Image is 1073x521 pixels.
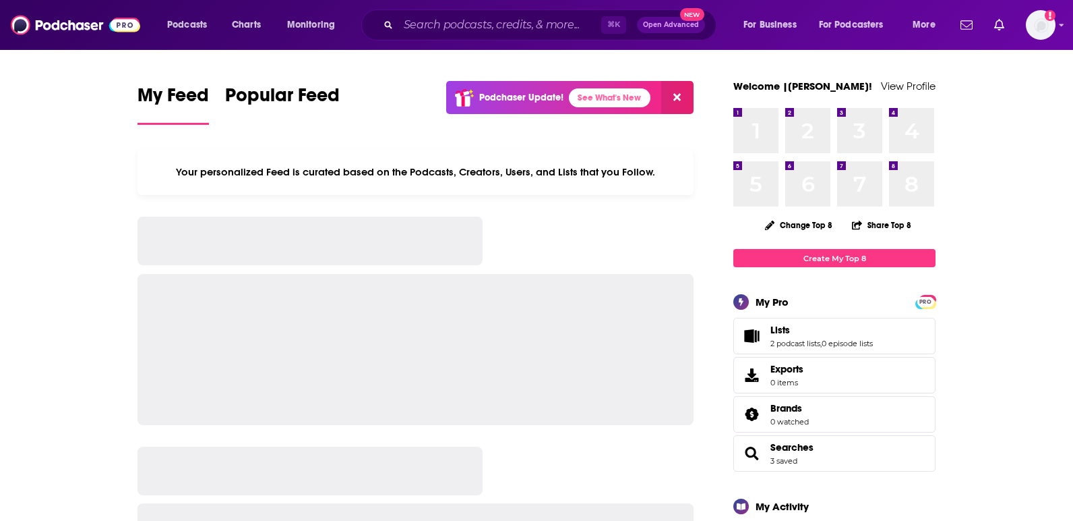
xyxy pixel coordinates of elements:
input: Search podcasts, credits, & more... [398,14,601,36]
a: See What's New [569,88,650,107]
span: New [680,8,704,21]
a: Create My Top 8 [733,249,936,267]
button: open menu [278,14,352,36]
span: Exports [770,363,803,375]
a: Welcome |[PERSON_NAME]! [733,80,872,92]
a: 2 podcast lists [770,339,820,348]
span: Brands [770,402,802,414]
a: 0 watched [770,417,809,427]
button: open menu [158,14,224,36]
a: Show notifications dropdown [989,13,1010,36]
span: ⌘ K [601,16,626,34]
a: Exports [733,357,936,393]
span: Charts [232,16,261,34]
span: For Podcasters [819,16,884,34]
button: Open AdvancedNew [637,17,705,33]
a: Charts [223,14,269,36]
a: PRO [917,296,933,306]
span: Brands [733,396,936,433]
a: Searches [770,441,814,454]
a: Brands [738,405,765,424]
p: Podchaser Update! [479,92,563,103]
a: Searches [738,444,765,463]
a: 0 episode lists [822,339,873,348]
button: Show profile menu [1026,10,1055,40]
img: User Profile [1026,10,1055,40]
span: Open Advanced [643,22,699,28]
a: 3 saved [770,456,797,466]
span: PRO [917,297,933,307]
button: open menu [734,14,814,36]
span: Monitoring [287,16,335,34]
button: Share Top 8 [851,212,912,238]
div: Search podcasts, credits, & more... [374,9,729,40]
span: Lists [733,318,936,354]
span: Exports [738,366,765,385]
div: Your personalized Feed is curated based on the Podcasts, Creators, Users, and Lists that you Follow. [137,149,694,195]
a: Show notifications dropdown [955,13,978,36]
a: Lists [738,327,765,346]
span: Popular Feed [225,84,340,115]
div: My Activity [756,500,809,513]
button: open menu [810,14,903,36]
span: Searches [733,435,936,472]
span: Podcasts [167,16,207,34]
span: 0 items [770,378,803,387]
span: My Feed [137,84,209,115]
a: My Feed [137,84,209,125]
div: My Pro [756,296,789,308]
a: Lists [770,324,873,336]
span: , [820,339,822,348]
a: View Profile [881,80,936,92]
span: Logged in as Ruth_Nebius [1026,10,1055,40]
span: Lists [770,324,790,336]
a: Brands [770,402,809,414]
span: More [913,16,936,34]
svg: Add a profile image [1045,10,1055,21]
button: open menu [903,14,952,36]
a: Popular Feed [225,84,340,125]
img: Podchaser - Follow, Share and Rate Podcasts [11,12,140,38]
span: For Business [743,16,797,34]
button: Change Top 8 [757,217,840,234]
